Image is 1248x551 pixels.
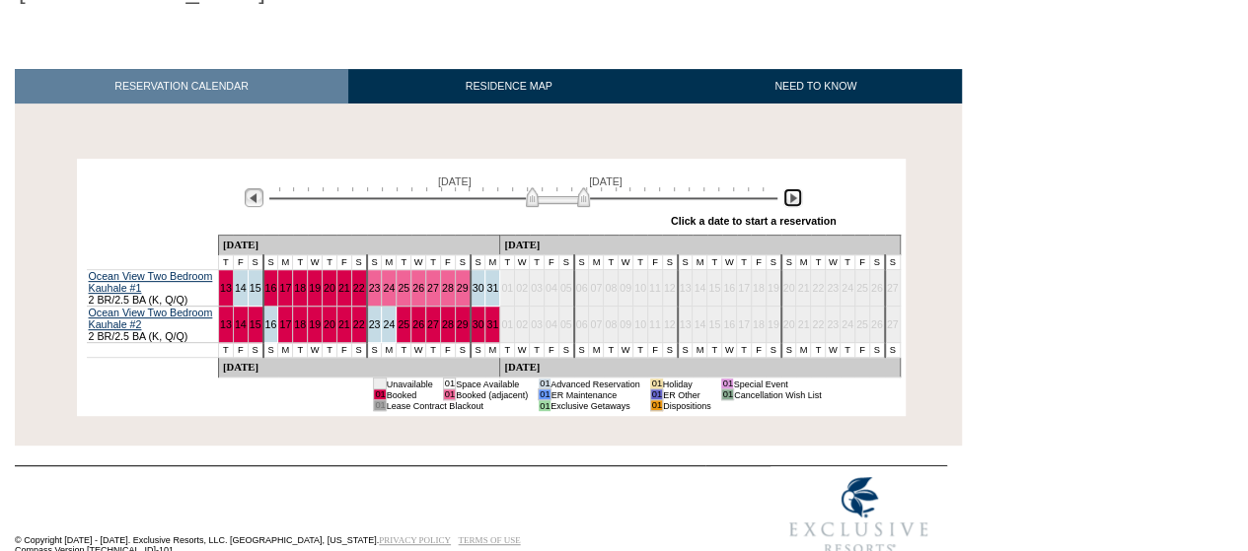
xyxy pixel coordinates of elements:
td: 27 [885,307,900,343]
a: 13 [220,282,232,294]
td: Unavailable [386,379,433,389]
a: 19 [309,282,321,294]
td: W [722,343,737,358]
td: Lease Contract Blackout [386,400,528,411]
td: 13 [678,307,693,343]
td: 19 [766,270,780,307]
td: F [647,255,662,270]
td: Booked (adjacent) [456,389,529,400]
td: 01 [374,400,386,411]
td: 01 [443,389,455,400]
td: M [589,343,604,358]
td: 24 [841,307,855,343]
td: T [397,343,411,358]
a: NEED TO KNOW [669,69,962,103]
td: S [471,343,485,358]
td: [DATE] [218,358,499,378]
td: S [766,343,780,358]
td: T [811,255,826,270]
td: 21 [796,307,811,343]
td: 12 [662,270,677,307]
td: S [662,343,677,358]
td: 08 [604,270,619,307]
td: 21 [796,270,811,307]
td: 13 [678,270,693,307]
td: S [662,255,677,270]
td: 23 [826,270,841,307]
td: M [693,343,707,358]
td: 09 [619,307,633,343]
td: S [263,343,278,358]
td: F [233,255,248,270]
td: 04 [544,307,558,343]
td: S [248,255,262,270]
a: Ocean View Two Bedroom Kauhale #1 [89,270,213,294]
a: 29 [457,282,469,294]
a: 23 [369,282,381,294]
td: 22 [811,307,826,343]
td: F [647,343,662,358]
td: 26 [869,307,884,343]
td: 20 [781,270,796,307]
a: 31 [486,282,498,294]
td: S [885,255,900,270]
a: 24 [383,282,395,294]
td: 02 [515,270,530,307]
a: 16 [265,282,277,294]
span: [DATE] [438,175,472,187]
td: T [218,343,233,358]
a: 18 [294,282,306,294]
a: 28 [442,318,454,330]
td: 18 [751,307,766,343]
td: ER Other [663,389,711,400]
td: Booked [386,389,433,400]
td: S [574,255,589,270]
td: Advanced Reservation [551,379,640,389]
td: 2 BR/2.5 BA (K, Q/Q) [87,307,219,343]
td: S [248,343,262,358]
td: Holiday [663,379,711,389]
td: 01 [650,389,662,400]
a: Ocean View Two Bedroom Kauhale #2 [89,307,213,330]
td: M [382,343,397,358]
td: T [322,255,336,270]
a: PRIVACY POLICY [379,535,451,545]
td: 10 [633,307,648,343]
td: 10 [633,270,648,307]
td: S [574,343,589,358]
td: M [796,343,811,358]
td: 24 [841,270,855,307]
td: F [233,343,248,358]
td: Cancellation Wish List [733,389,821,400]
a: RESIDENCE MAP [348,69,670,103]
a: 29 [457,318,469,330]
a: TERMS OF USE [459,535,521,545]
td: 14 [693,307,707,343]
a: 17 [279,318,291,330]
td: T [707,343,722,358]
td: S [471,255,485,270]
td: [DATE] [500,358,900,378]
td: M [278,255,293,270]
td: T [737,255,752,270]
td: T [426,343,441,358]
td: 05 [558,270,573,307]
td: F [751,255,766,270]
td: M [278,343,293,358]
img: Previous [245,188,263,207]
td: F [440,343,455,358]
td: 01 [539,379,551,389]
a: 22 [353,282,365,294]
td: W [515,255,530,270]
a: 21 [338,282,350,294]
td: 2 BR/2.5 BA (K, Q/Q) [87,270,219,307]
td: T [397,255,411,270]
td: T [426,255,441,270]
td: F [544,255,558,270]
td: M [589,255,604,270]
td: T [604,255,619,270]
a: 19 [309,318,321,330]
td: 15 [707,307,722,343]
td: T [841,343,855,358]
td: W [826,343,841,358]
